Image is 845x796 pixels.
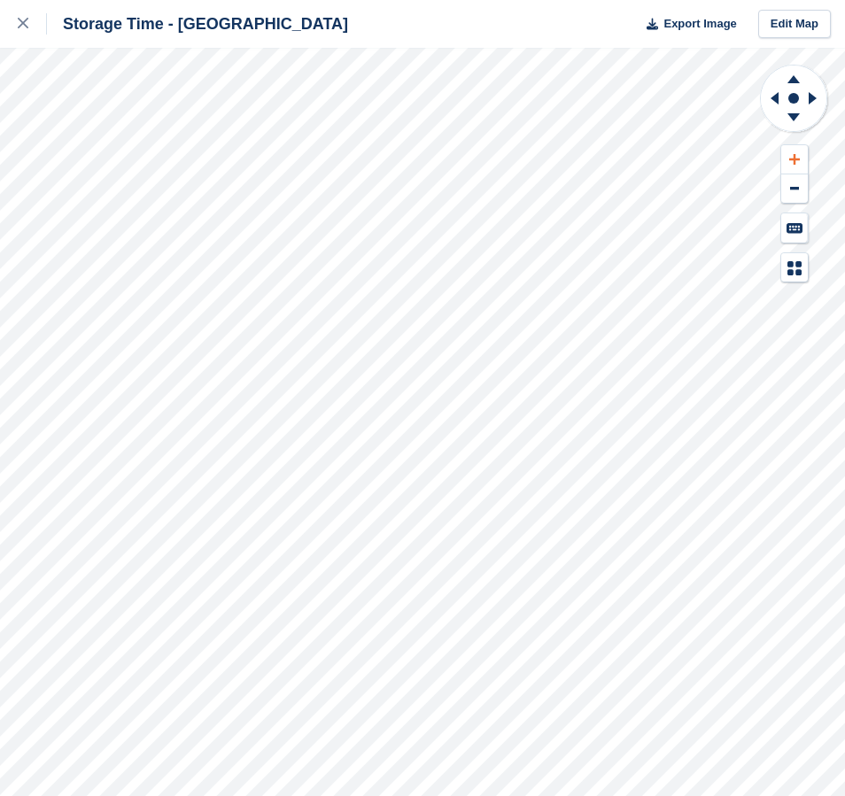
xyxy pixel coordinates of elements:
[636,10,737,39] button: Export Image
[781,213,808,243] button: Keyboard Shortcuts
[781,174,808,204] button: Zoom Out
[758,10,831,39] a: Edit Map
[663,15,736,33] span: Export Image
[781,145,808,174] button: Zoom In
[781,253,808,282] button: Map Legend
[47,13,348,35] div: Storage Time - [GEOGRAPHIC_DATA]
